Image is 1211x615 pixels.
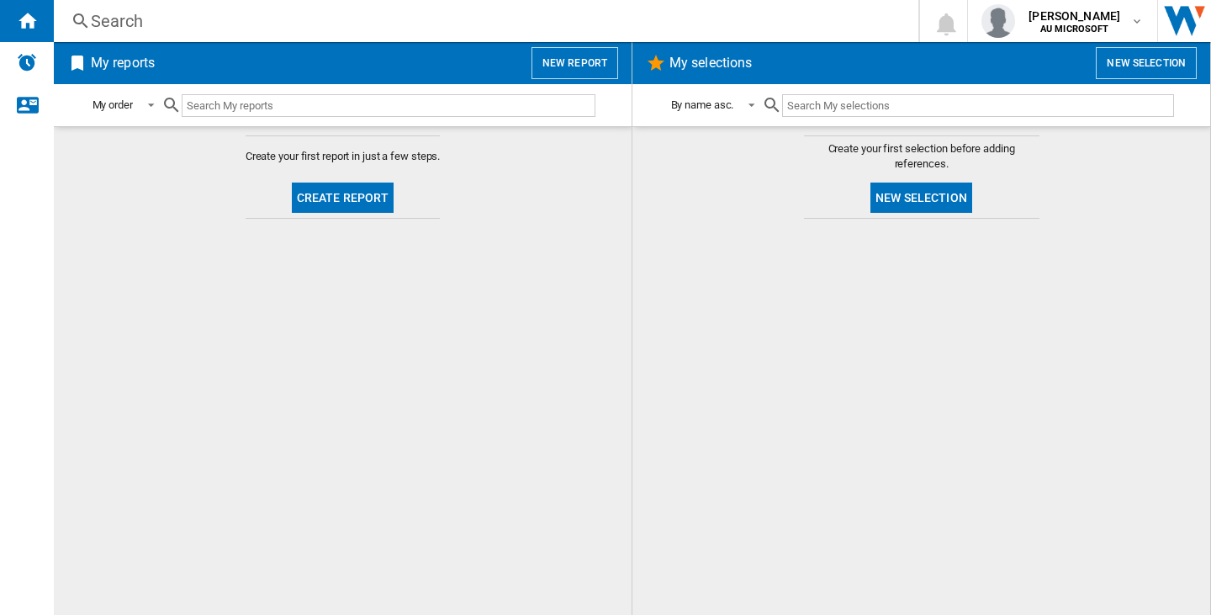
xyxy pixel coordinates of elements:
span: Create your first report in just a few steps. [246,149,441,164]
h2: My reports [87,47,158,79]
button: New report [531,47,618,79]
div: Search [91,9,875,33]
button: New selection [1096,47,1197,79]
div: By name asc. [671,98,734,111]
b: AU MICROSOFT [1040,24,1109,34]
input: Search My reports [182,94,595,117]
h2: My selections [666,47,755,79]
span: Create your first selection before adding references. [804,141,1039,172]
input: Search My selections [782,94,1173,117]
button: Create report [292,183,394,213]
span: [PERSON_NAME] [1029,8,1120,24]
button: New selection [870,183,972,213]
img: alerts-logo.svg [17,52,37,72]
div: My order [93,98,133,111]
img: profile.jpg [981,4,1015,38]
